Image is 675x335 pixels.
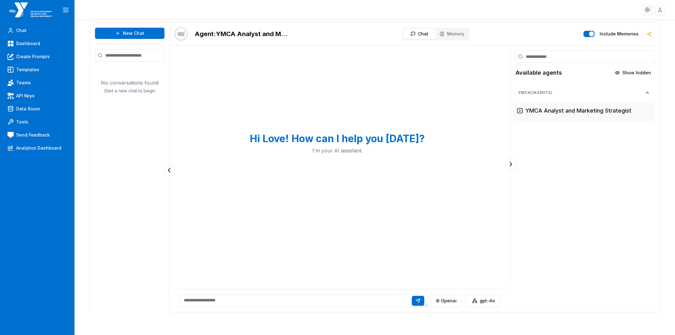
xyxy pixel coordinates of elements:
[175,28,187,40] img: Bot
[16,40,40,47] span: Dashboard
[656,5,665,14] img: placeholder-user.jpg
[441,298,457,304] span: openai
[250,133,425,144] h3: Hi Love! How can I help you [DATE]?
[16,119,28,125] span: Tools
[583,31,595,37] button: Include memories in the messages below
[306,106,368,128] img: Welcome Owl
[16,67,39,73] span: Templates
[5,77,69,88] a: Teams
[16,132,50,138] span: Send Feedback
[516,68,562,77] h2: Available agents
[622,70,651,76] span: Show hidden
[525,106,631,115] h3: YMCA Analyst and Marketing Strategist
[5,129,69,141] a: Send Feedback
[466,295,500,307] button: gpt-4o
[418,31,428,37] span: Chat
[518,90,645,95] span: YMCA ( 1 agents)
[506,159,516,170] button: Collapse panel
[5,103,69,114] a: Data Room
[5,38,69,49] a: Dashboard
[447,31,464,37] span: Memory
[430,295,462,307] button: openai
[7,132,14,138] img: feedback
[5,25,69,36] a: Chat
[195,30,288,38] h2: YMCA Analyst and Marketing Strategist
[16,145,61,151] span: Analytics Dashboard
[175,28,187,40] button: Talk with Hootie
[16,80,31,86] span: Teams
[5,64,69,75] a: Templates
[600,32,639,36] label: Include memories in the messages below
[513,88,655,98] button: YMCA(1agents)
[5,90,69,101] a: API Keys
[5,116,69,128] a: Tools
[611,68,655,78] button: Show hidden
[164,165,174,175] button: Collapse panel
[95,28,164,39] button: New Chat
[104,88,155,94] p: Start a new chat to begin
[480,298,495,304] span: gpt-4o
[16,54,50,60] span: Create Prompts
[9,2,53,17] img: PromptOwl
[5,51,69,62] a: Create Prompts
[101,79,159,86] p: No conversations found
[312,147,363,154] p: I'm your AI assistant.
[16,27,26,34] span: Chat
[16,106,40,112] span: Data Room
[16,93,35,99] span: API Keys
[5,142,69,154] a: Analytics Dashboard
